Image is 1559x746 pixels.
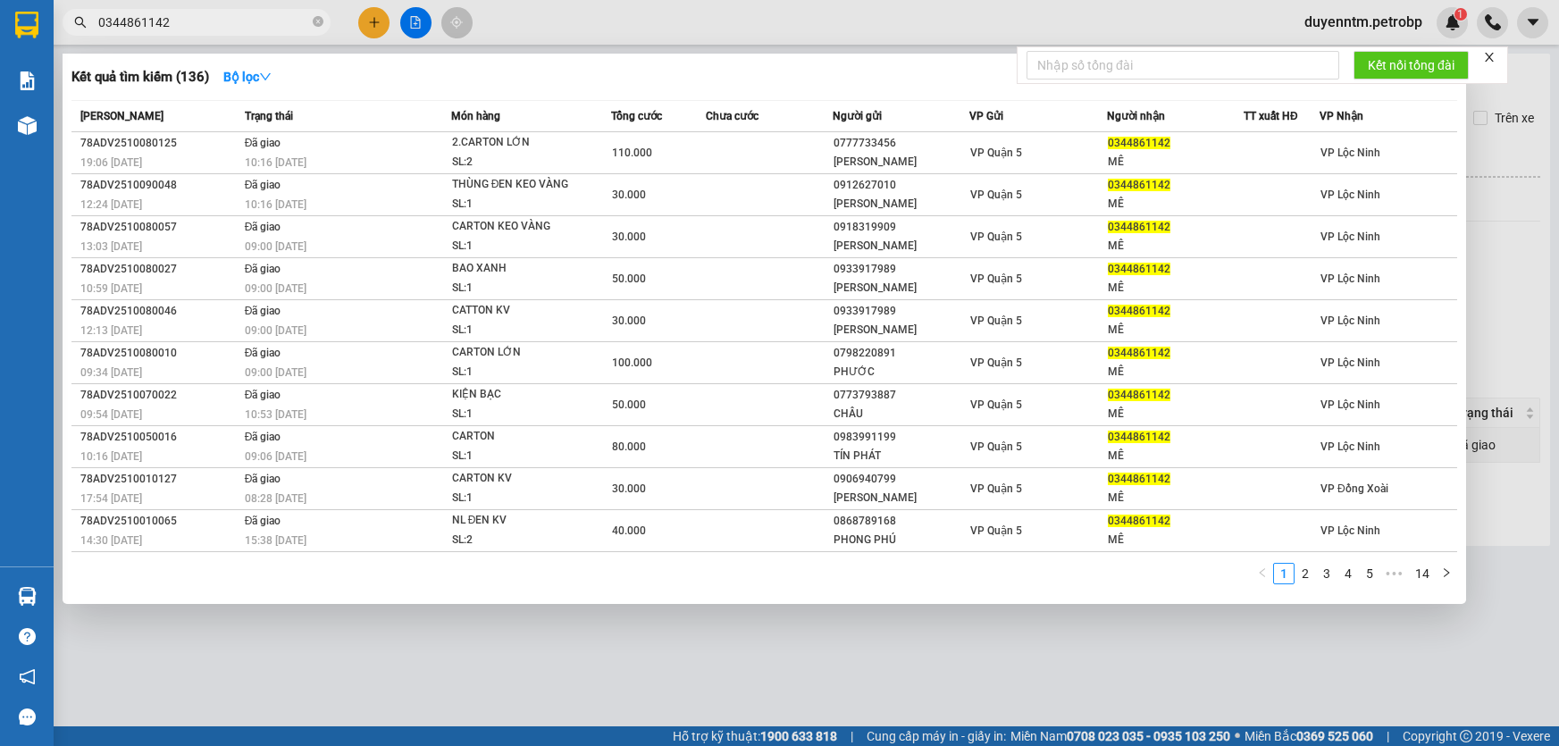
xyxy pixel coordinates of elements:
span: VP Lộc Ninh [1320,189,1380,201]
div: MÊ [1108,531,1243,549]
span: 0344861142 [1108,347,1170,359]
span: 09:00 [DATE] [245,282,306,295]
span: VP Quận 5 [970,231,1022,243]
span: 17:54 [DATE] [80,492,142,505]
div: 0918319909 [834,218,968,237]
span: 09:34 [DATE] [80,366,142,379]
span: 100.000 [612,356,652,369]
button: Kết nối tổng đài [1354,51,1469,80]
span: 09:06 [DATE] [245,450,306,463]
span: Đã giao [245,305,281,317]
span: 30.000 [612,482,646,495]
div: MÊ [1108,321,1243,339]
li: Next Page [1436,563,1457,584]
div: 0798220891 [834,344,968,363]
div: 78ADV2510080027 [80,260,239,279]
a: 14 [1410,564,1435,583]
div: SL: 1 [452,195,586,214]
div: SL: 2 [452,153,586,172]
div: MÊ [1108,279,1243,298]
span: 30.000 [612,314,646,327]
img: warehouse-icon [18,116,37,135]
span: 10:16 [DATE] [245,198,306,211]
span: close [1483,51,1496,63]
span: Người gửi [833,110,882,122]
div: SL: 1 [452,405,586,424]
div: 0933917989 [834,302,968,321]
span: Đã giao [245,179,281,191]
div: [PERSON_NAME] [834,279,968,298]
span: VP Đồng Xoài [1320,482,1388,495]
span: VP Lộc Ninh [1320,524,1380,537]
span: question-circle [19,628,36,645]
div: [PERSON_NAME] [834,153,968,172]
div: CARTON KEO VÀNG [452,217,586,237]
span: Tổng cước [611,110,662,122]
div: SL: 2 [452,531,586,550]
div: 78ADV2510080046 [80,302,239,321]
span: 09:54 [DATE] [80,408,142,421]
li: 5 [1359,563,1380,584]
span: Đã giao [245,263,281,275]
div: 0773793887 [834,386,968,405]
button: right [1436,563,1457,584]
span: 0344861142 [1108,431,1170,443]
span: VP Lộc Ninh [1320,231,1380,243]
div: SL: 1 [452,489,586,508]
span: 19:06 [DATE] [80,156,142,169]
img: logo-vxr [15,12,38,38]
img: solution-icon [18,71,37,90]
span: 15:38 [DATE] [245,534,306,547]
span: Món hàng [451,110,500,122]
div: [PERSON_NAME] [834,237,968,256]
span: VP Lộc Ninh [1320,147,1380,159]
a: 4 [1338,564,1358,583]
span: 13:03 [DATE] [80,240,142,253]
span: Đã giao [245,515,281,527]
div: BAO XANH [452,259,586,279]
div: CARTON KV [452,469,586,489]
a: 2 [1295,564,1315,583]
span: Trạng thái [245,110,293,122]
span: 14:30 [DATE] [80,534,142,547]
div: MÊ [1108,195,1243,214]
span: 0344861142 [1108,389,1170,401]
span: VP Quận 5 [970,272,1022,285]
div: [PERSON_NAME] [834,321,968,339]
div: SL: 1 [452,447,586,466]
div: CARTON LỚN [452,343,586,363]
span: TT xuất HĐ [1244,110,1298,122]
li: 3 [1316,563,1337,584]
strong: Bộ lọc [223,70,272,84]
img: warehouse-icon [18,587,37,606]
span: 10:16 [DATE] [245,156,306,169]
span: VP Lộc Ninh [1320,272,1380,285]
span: VP Lộc Ninh [1320,356,1380,369]
div: 0933917989 [834,260,968,279]
span: close-circle [313,14,323,31]
li: 4 [1337,563,1359,584]
span: notification [19,668,36,685]
span: down [259,71,272,83]
span: 80.000 [612,440,646,453]
div: CATTON KV [452,301,586,321]
span: close-circle [313,16,323,27]
li: Previous Page [1252,563,1273,584]
div: 0868789168 [834,512,968,531]
span: 30.000 [612,189,646,201]
span: VP Gửi [969,110,1003,122]
div: THÙNG ĐEN KEO VÀNG [452,175,586,195]
div: CARTON [452,427,586,447]
span: VP Quận 5 [970,482,1022,495]
div: 0777733456 [834,134,968,153]
div: 78ADV2510090048 [80,176,239,195]
div: 78ADV2510080057 [80,218,239,237]
span: VP Quận 5 [970,524,1022,537]
div: CHÂU [834,405,968,423]
div: PHONG PHÚ [834,531,968,549]
span: Đã giao [245,347,281,359]
span: Đã giao [245,431,281,443]
li: 2 [1295,563,1316,584]
div: 78ADV2510010065 [80,512,239,531]
span: 50.000 [612,272,646,285]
